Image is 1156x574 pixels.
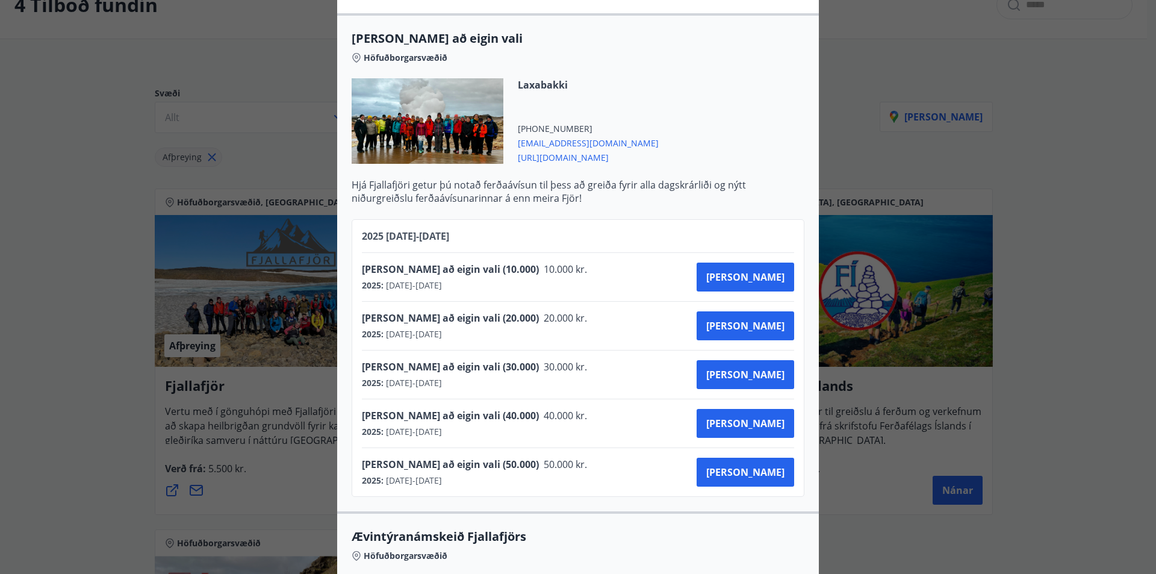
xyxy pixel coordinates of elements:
[539,263,590,276] span: 10.000 kr.
[697,263,794,292] button: [PERSON_NAME]
[518,123,659,135] span: [PHONE_NUMBER]
[518,78,659,92] span: Laxabakki
[364,52,447,64] span: Höfuðborgarsvæðið
[352,178,804,205] p: Hjá Fjallafjöri getur þú notað ferðaávísun til þess að greiða fyrir alla dagskrárliði og nýtt nið...
[362,263,539,276] span: [PERSON_NAME] að eigin vali (10.000)
[362,229,449,243] span: 2025 [DATE] - [DATE]
[518,135,659,149] span: [EMAIL_ADDRESS][DOMAIN_NAME]
[706,270,785,284] span: [PERSON_NAME]
[352,30,804,47] span: [PERSON_NAME] að eigin vali
[518,149,659,164] span: [URL][DOMAIN_NAME]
